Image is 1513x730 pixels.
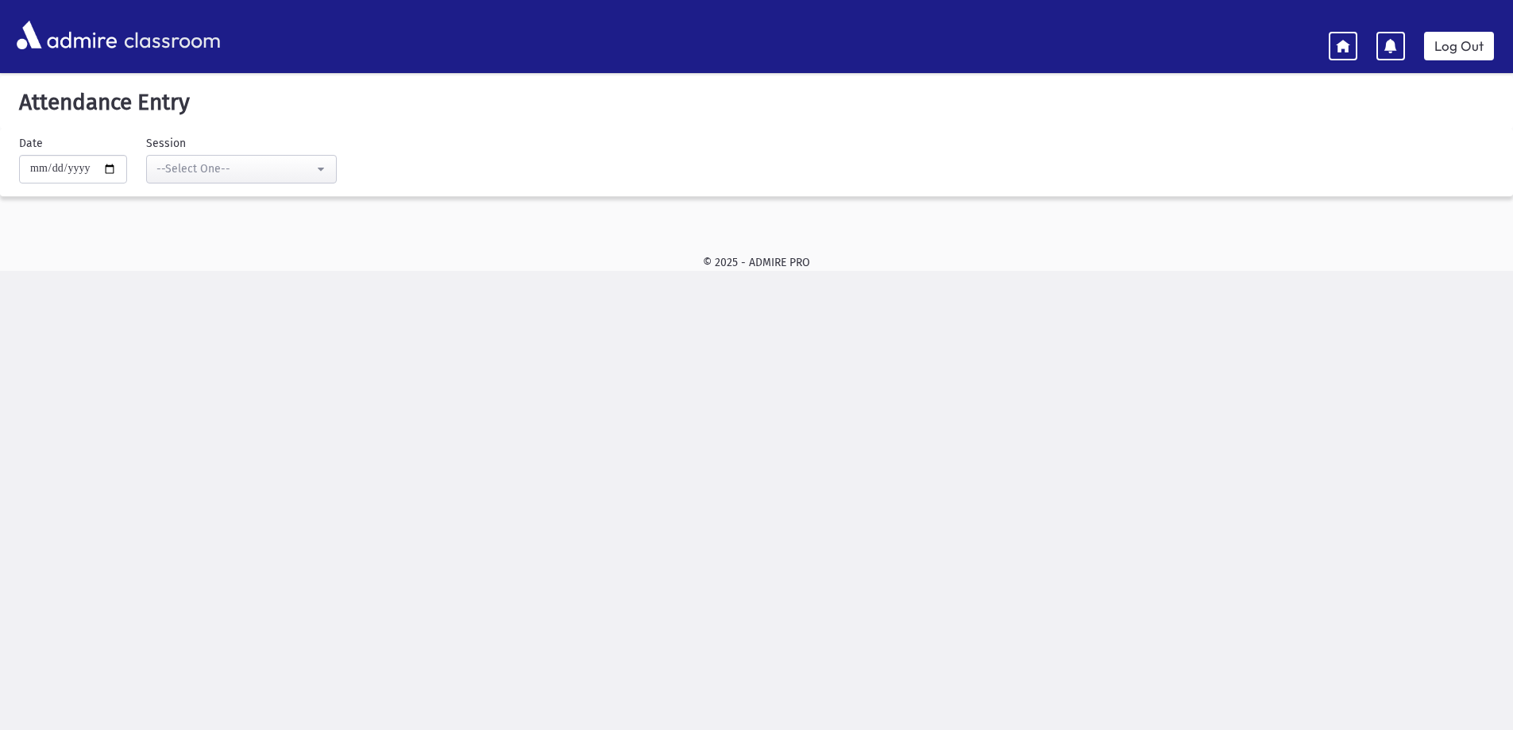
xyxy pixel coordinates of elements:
img: AdmirePro [13,17,121,53]
button: --Select One-- [146,155,337,183]
h5: Attendance Entry [13,89,1500,116]
a: Log Out [1424,32,1494,60]
div: --Select One-- [156,160,314,177]
label: Session [146,135,186,152]
label: Date [19,135,43,152]
div: © 2025 - ADMIRE PRO [25,254,1488,271]
span: classroom [121,14,221,56]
